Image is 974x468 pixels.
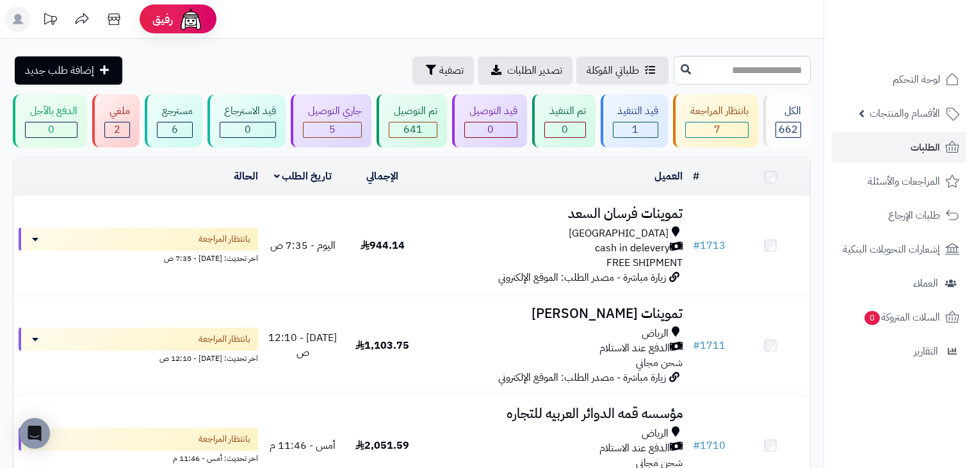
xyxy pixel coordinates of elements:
[685,104,749,119] div: بانتظار المراجعة
[598,94,671,147] a: قيد التنفيذ 1
[245,122,251,137] span: 0
[15,56,122,85] a: إضافة طلب جديد
[530,94,598,147] a: تم التنفيذ 0
[888,206,940,224] span: طلبات الإرجاع
[832,132,966,163] a: الطلبات
[863,308,940,326] span: السلات المتروكة
[10,94,90,147] a: الدفع بالآجل 0
[355,438,409,453] span: 2,051.59
[90,94,142,147] a: ملغي 2
[220,122,276,137] div: 0
[366,169,398,184] a: الإجمالي
[599,341,670,356] span: الدفع عند الاستلام
[199,433,250,446] span: بانتظار المراجعة
[832,302,966,333] a: السلات المتروكة0
[654,169,683,184] a: العميل
[545,122,585,137] div: 0
[587,63,639,78] span: طلباتي المُوكلة
[439,63,464,78] span: تصفية
[427,406,682,421] h3: مؤسسه قمه الدوائر العربيه للتجاره
[303,104,362,119] div: جاري التوصيل
[498,270,666,285] span: زيارة مباشرة - مصدر الطلب: الموقع الإلكتروني
[412,56,474,85] button: تصفية
[595,241,670,256] span: cash in delevery
[569,226,669,241] span: [GEOGRAPHIC_DATA]
[270,438,336,453] span: أمس - 11:46 م
[361,238,405,253] span: 944.14
[870,104,940,122] span: الأقسام والمنتجات
[304,122,361,137] div: 5
[178,6,204,32] img: ai-face.png
[632,122,638,137] span: 1
[19,351,258,364] div: اخر تحديث: [DATE] - 12:10 ص
[843,240,940,258] span: إشعارات التحويلات البنكية
[465,122,517,137] div: 0
[403,122,423,137] span: 641
[19,251,258,264] div: اخر تحديث: [DATE] - 7:35 ص
[599,441,670,456] span: الدفع عند الاستلام
[374,94,450,147] a: تم التوصيل 641
[142,94,205,147] a: مسترجع 6
[693,338,700,353] span: #
[693,238,700,253] span: #
[693,438,700,453] span: #
[114,122,120,137] span: 2
[714,122,720,137] span: 7
[868,172,940,190] span: المراجعات والأسئلة
[613,122,658,137] div: 1
[914,342,938,360] span: التقارير
[427,306,682,321] h3: تموينات [PERSON_NAME]
[642,426,669,441] span: الرياض
[172,122,178,137] span: 6
[427,206,682,221] h3: تموينات فرسان السعد
[48,122,54,137] span: 0
[911,138,940,156] span: الطلبات
[576,56,669,85] a: طلباتي المُوكلة
[893,71,940,88] span: لوحة التحكم
[478,56,572,85] a: تصدير الطلبات
[544,104,586,119] div: تم التنفيذ
[562,122,568,137] span: 0
[636,355,683,371] span: شحن مجاني
[288,94,374,147] a: جاري التوصيل 5
[104,104,130,119] div: ملغي
[199,233,250,246] span: بانتظار المراجعة
[26,122,77,137] div: 0
[693,338,726,353] a: #1711
[157,104,193,119] div: مسترجع
[274,169,332,184] a: تاريخ الطلب
[642,326,669,341] span: الرياض
[464,104,517,119] div: قيد التوصيل
[487,122,494,137] span: 0
[613,104,659,119] div: قيد التنفيذ
[693,438,726,453] a: #1710
[686,122,748,137] div: 7
[25,104,77,119] div: الدفع بالآجل
[670,94,761,147] a: بانتظار المراجعة 7
[25,63,94,78] span: إضافة طلب جديد
[887,33,962,60] img: logo-2.png
[19,451,258,464] div: اخر تحديث: أمس - 11:46 م
[199,333,250,346] span: بانتظار المراجعة
[693,238,726,253] a: #1713
[234,169,258,184] a: الحالة
[450,94,530,147] a: قيد التوصيل 0
[355,338,409,353] span: 1,103.75
[864,311,880,325] span: 0
[34,6,66,35] a: تحديثات المنصة
[606,255,683,271] span: FREE SHIPMENT
[775,104,801,119] div: الكل
[158,122,192,137] div: 6
[832,234,966,265] a: إشعارات التحويلات البنكية
[105,122,129,137] div: 2
[832,336,966,367] a: التقارير
[761,94,813,147] a: الكل662
[779,122,798,137] span: 662
[19,418,50,449] div: Open Intercom Messenger
[220,104,277,119] div: قيد الاسترجاع
[498,370,666,385] span: زيارة مباشرة - مصدر الطلب: الموقع الإلكتروني
[270,238,336,253] span: اليوم - 7:35 ص
[832,268,966,299] a: العملاء
[507,63,562,78] span: تصدير الطلبات
[205,94,289,147] a: قيد الاسترجاع 0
